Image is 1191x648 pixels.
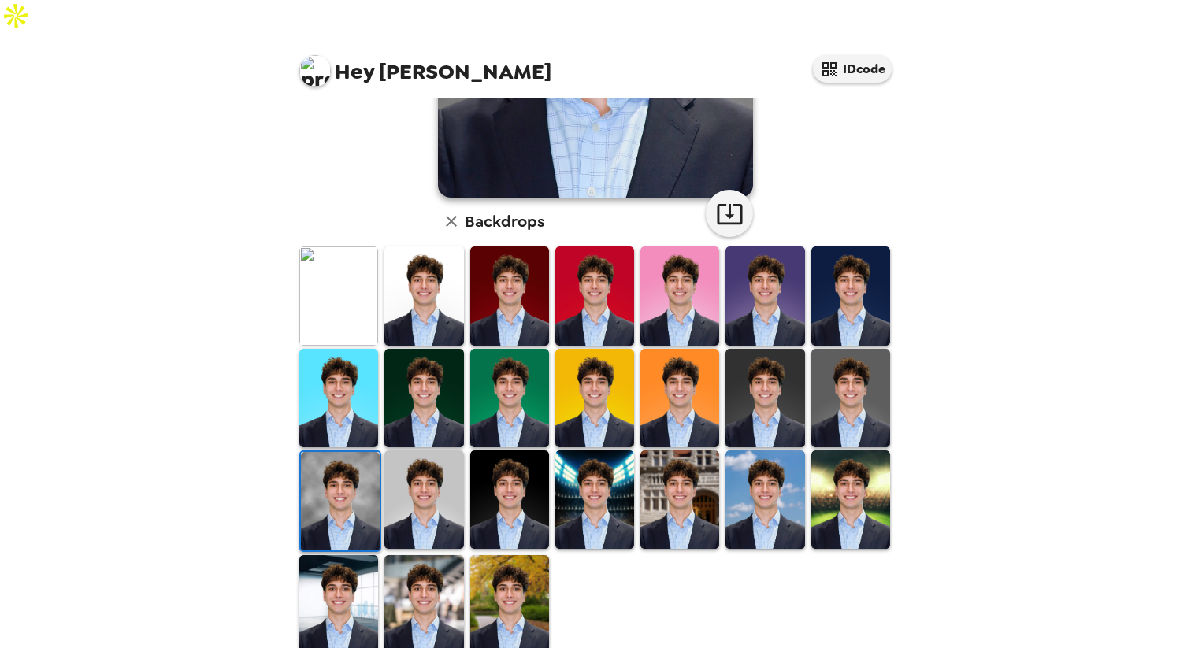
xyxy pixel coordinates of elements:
img: profile pic [299,55,331,87]
img: Original [299,246,378,345]
h6: Backdrops [465,209,544,234]
span: Hey [335,57,374,86]
button: IDcode [813,55,892,83]
span: [PERSON_NAME] [299,47,551,83]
